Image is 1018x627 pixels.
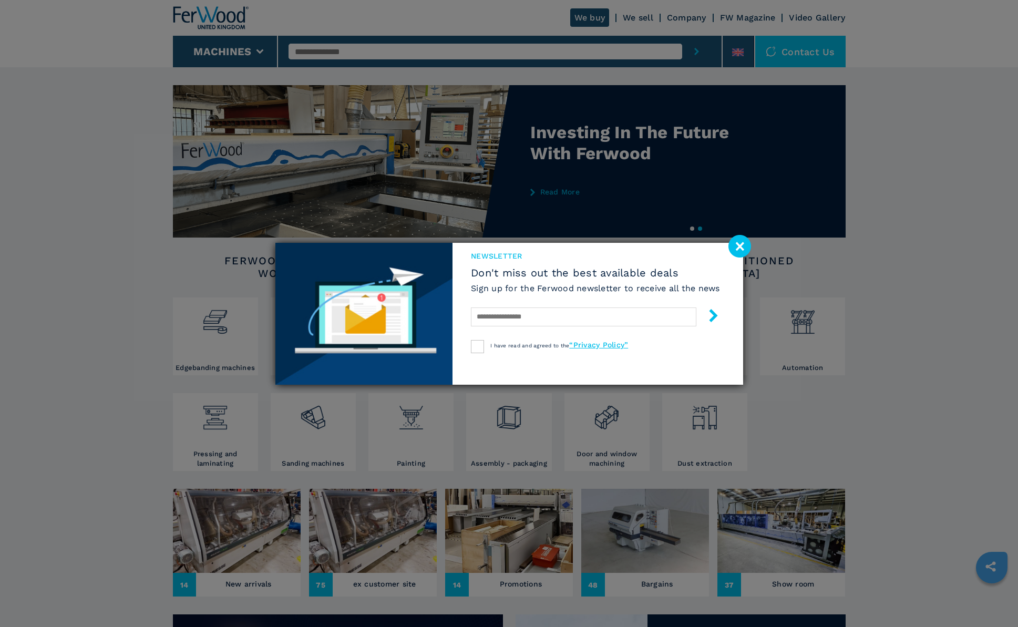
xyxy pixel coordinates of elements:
button: submit-button [696,305,720,330]
span: Don't miss out the best available deals [471,266,720,279]
a: “Privacy Policy” [569,341,628,349]
span: I have read and agreed to the [490,343,628,348]
h6: Sign up for the Ferwood newsletter to receive all the news [471,282,720,294]
span: newsletter [471,251,720,261]
img: Newsletter image [275,243,453,385]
